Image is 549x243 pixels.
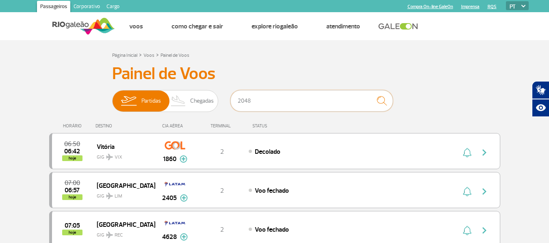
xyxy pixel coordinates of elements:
[532,81,549,99] button: Abrir tradutor de língua de sinais.
[230,90,393,112] input: Voo, cidade ou cia aérea
[62,155,82,161] span: hoje
[95,123,155,129] div: DESTINO
[103,1,123,14] a: Cargo
[480,226,489,235] img: seta-direita-painel-voo.svg
[255,148,280,156] span: Decolado
[70,1,103,14] a: Corporativo
[463,226,471,235] img: sino-painel-voo.svg
[65,187,80,193] span: 2025-08-26 06:57:15
[167,90,191,112] img: slider-desembarque
[248,123,315,129] div: STATUS
[62,230,82,235] span: hoje
[65,223,80,228] span: 2025-08-26 07:05:00
[532,81,549,117] div: Plugin de acessibilidade da Hand Talk.
[37,1,70,14] a: Passageiros
[62,194,82,200] span: hoje
[180,155,187,163] img: mais-info-painel-voo.svg
[220,187,224,195] span: 2
[488,4,497,9] a: RQS
[97,180,149,191] span: [GEOGRAPHIC_DATA]
[97,141,149,152] span: Vitória
[195,123,248,129] div: TERMINAL
[97,227,149,239] span: GIG
[112,64,437,84] h3: Painel de Voos
[115,154,122,161] span: VIX
[106,232,113,238] img: destiny_airplane.svg
[532,99,549,117] button: Abrir recursos assistivos.
[115,193,122,200] span: LIM
[480,187,489,196] img: seta-direita-painel-voo.svg
[162,193,177,203] span: 2405
[180,194,188,202] img: mais-info-painel-voo.svg
[64,141,80,147] span: 2025-08-26 06:50:00
[106,193,113,199] img: destiny_airplane.svg
[255,187,289,195] span: Voo fechado
[220,148,224,156] span: 2
[408,4,453,9] a: Compra On-line GaleOn
[180,233,188,241] img: mais-info-painel-voo.svg
[155,123,195,129] div: CIA AÉREA
[115,232,123,239] span: REC
[156,50,159,59] a: >
[141,90,161,112] span: Partidas
[112,52,137,58] a: Página Inicial
[97,188,149,200] span: GIG
[480,148,489,157] img: seta-direita-painel-voo.svg
[463,148,471,157] img: sino-painel-voo.svg
[252,22,298,30] a: Explore RIOgaleão
[255,226,289,234] span: Voo fechado
[64,148,80,154] span: 2025-08-26 06:42:12
[190,90,214,112] span: Chegadas
[106,154,113,160] img: destiny_airplane.svg
[461,4,480,9] a: Imprensa
[162,232,177,242] span: 4628
[171,22,223,30] a: Como chegar e sair
[97,149,149,161] span: GIG
[116,90,141,112] img: slider-embarque
[143,52,154,58] a: Voos
[65,180,80,186] span: 2025-08-26 07:00:00
[161,52,189,58] a: Painel de Voos
[463,187,471,196] img: sino-painel-voo.svg
[139,50,142,59] a: >
[220,226,224,234] span: 2
[326,22,360,30] a: Atendimento
[52,123,96,129] div: HORÁRIO
[163,154,176,164] span: 1860
[97,219,149,230] span: [GEOGRAPHIC_DATA]
[129,22,143,30] a: Voos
